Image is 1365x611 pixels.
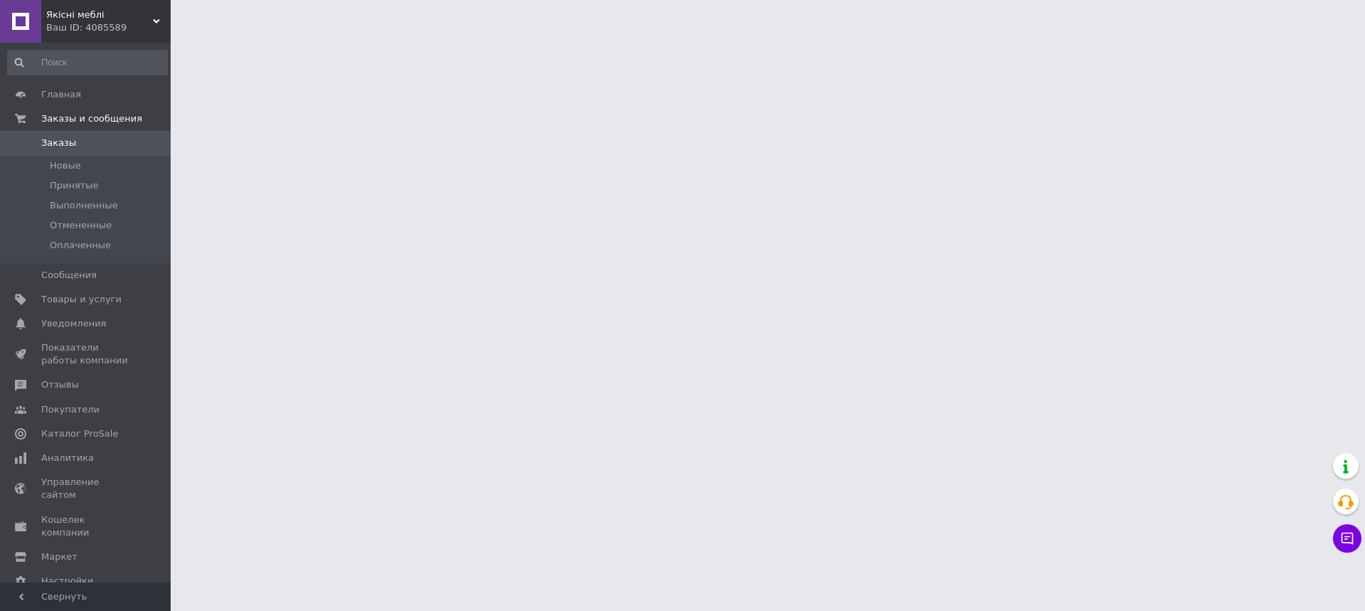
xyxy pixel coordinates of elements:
[41,452,94,464] span: Аналитика
[41,476,132,501] span: Управление сайтом
[50,159,81,172] span: Новые
[50,239,111,252] span: Оплаченные
[1333,524,1361,553] button: Чат с покупателем
[7,50,168,75] input: Поиск
[41,403,100,416] span: Покупатели
[50,179,99,192] span: Принятые
[41,427,118,440] span: Каталог ProSale
[41,137,76,149] span: Заказы
[41,88,81,101] span: Главная
[41,551,77,563] span: Маркет
[41,341,132,367] span: Показатели работы компании
[41,575,93,588] span: Настройки
[41,317,106,330] span: Уведомления
[46,9,153,21] span: Якісні меблі
[41,269,97,282] span: Сообщения
[41,112,142,125] span: Заказы и сообщения
[41,514,132,539] span: Кошелек компании
[41,378,79,391] span: Отзывы
[50,199,118,212] span: Выполненные
[41,293,122,306] span: Товары и услуги
[46,21,171,34] div: Ваш ID: 4085589
[50,219,112,232] span: Отмененные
